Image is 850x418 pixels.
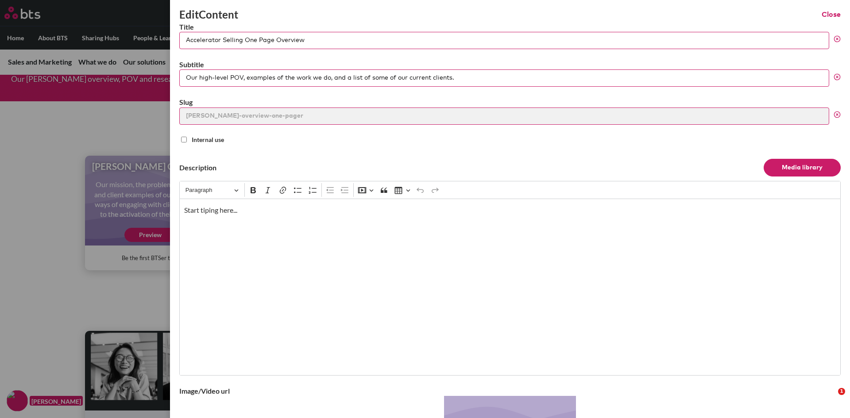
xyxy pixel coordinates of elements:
span: 1 [838,388,845,395]
button: Paragraph [182,183,243,197]
label: Image/Video url [179,386,841,396]
iframe: Intercom live chat [820,388,841,409]
button: Media library [764,159,841,176]
h2: Edit Content [179,7,238,22]
span: Paragraph [185,185,232,196]
label: Title [179,22,841,32]
button: Close [822,10,841,19]
label: Internal use [192,135,224,144]
label: Description [179,163,216,173]
label: Subtitle [179,60,841,69]
label: Slug [179,97,841,107]
div: Editor toolbar [179,181,841,198]
p: Start tiping here... [184,205,836,215]
div: Editor editing area: main [179,199,841,376]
